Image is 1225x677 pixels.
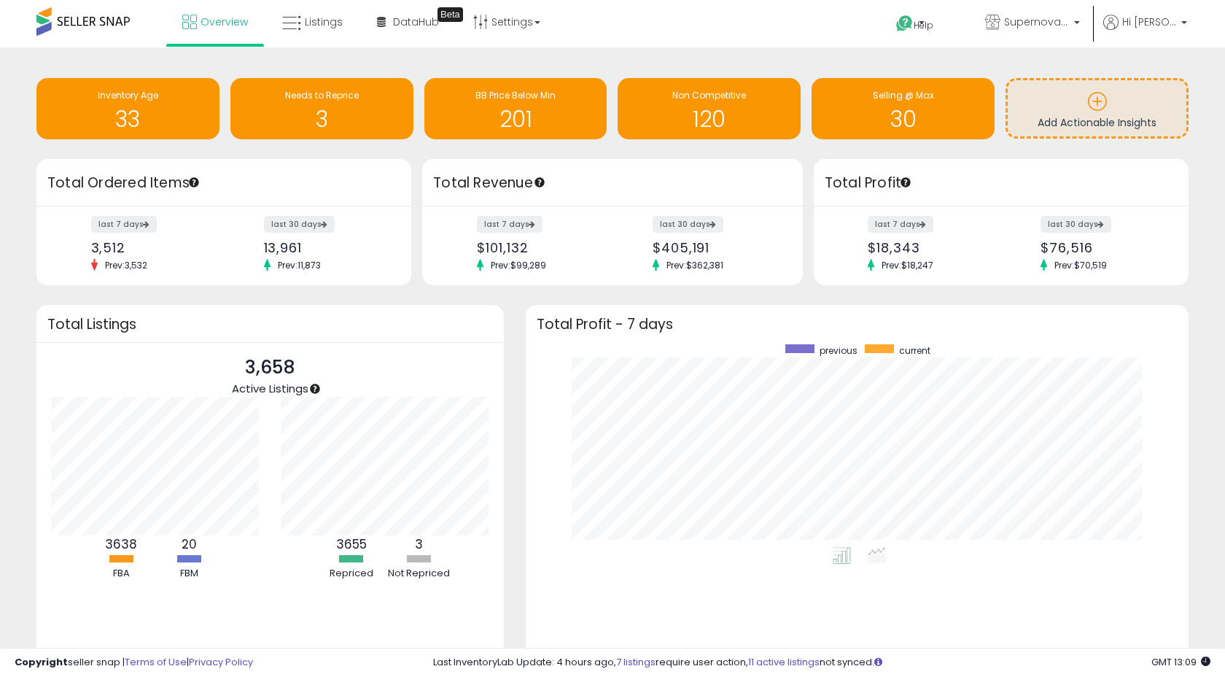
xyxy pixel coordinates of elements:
[308,382,322,395] div: Tooltip anchor
[1047,259,1114,271] span: Prev: $70,519
[812,78,995,139] a: Selling @ Max 30
[432,107,600,131] h1: 201
[672,89,746,101] span: Non Competitive
[393,15,439,29] span: DataHub
[616,655,656,669] a: 7 listings
[15,656,253,670] div: seller snap | |
[44,107,212,131] h1: 33
[189,655,253,669] a: Privacy Policy
[264,240,386,255] div: 13,961
[47,319,493,330] h3: Total Listings
[36,78,219,139] a: Inventory Age 33
[1038,115,1156,130] span: Add Actionable Insights
[1041,216,1111,233] label: last 30 days
[125,655,187,669] a: Terms of Use
[319,567,384,581] div: Repriced
[15,655,68,669] strong: Copyright
[437,7,463,22] div: Tooltip anchor
[884,4,962,47] a: Help
[98,259,155,271] span: Prev: 3,532
[1103,15,1187,47] a: Hi [PERSON_NAME]
[91,240,214,255] div: 3,512
[1041,240,1163,255] div: $76,516
[653,240,777,255] div: $405,191
[91,216,157,233] label: last 7 days
[232,354,308,382] p: 3,658
[533,176,546,189] div: Tooltip anchor
[873,89,934,101] span: Selling @ Max
[1004,15,1070,29] span: Supernova Co.
[98,89,158,101] span: Inventory Age
[618,78,801,139] a: Non Competitive 120
[232,381,308,396] span: Active Listings
[433,656,1210,670] div: Last InventoryLab Update: 4 hours ago, require user action, not synced.
[819,107,987,131] h1: 30
[386,567,452,581] div: Not Repriced
[201,15,248,29] span: Overview
[477,240,602,255] div: $101,132
[1122,15,1177,29] span: Hi [PERSON_NAME]
[483,259,553,271] span: Prev: $99,289
[895,15,914,33] i: Get Help
[305,15,343,29] span: Listings
[271,259,328,271] span: Prev: 11,873
[899,176,912,189] div: Tooltip anchor
[415,535,423,553] b: 3
[653,216,723,233] label: last 30 days
[748,655,820,669] a: 11 active listings
[238,107,406,131] h1: 3
[182,535,197,553] b: 20
[105,535,137,553] b: 3638
[868,240,990,255] div: $18,343
[1151,655,1210,669] span: 2025-10-14 13:09 GMT
[475,89,556,101] span: BB Price Below Min
[868,216,933,233] label: last 7 days
[625,107,793,131] h1: 120
[659,259,731,271] span: Prev: $362,381
[825,173,1178,193] h3: Total Profit
[187,176,201,189] div: Tooltip anchor
[156,567,222,581] div: FBM
[230,78,413,139] a: Needs to Reprice 3
[433,173,792,193] h3: Total Revenue
[336,535,367,553] b: 3655
[477,216,542,233] label: last 7 days
[424,78,607,139] a: BB Price Below Min 201
[47,173,400,193] h3: Total Ordered Items
[914,19,933,31] span: Help
[1008,80,1186,136] a: Add Actionable Insights
[285,89,359,101] span: Needs to Reprice
[874,259,941,271] span: Prev: $18,247
[264,216,335,233] label: last 30 days
[820,344,857,357] span: previous
[537,319,1178,330] h3: Total Profit - 7 days
[88,567,154,581] div: FBA
[874,657,882,667] i: Click here to read more about un-synced listings.
[899,344,930,357] span: current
